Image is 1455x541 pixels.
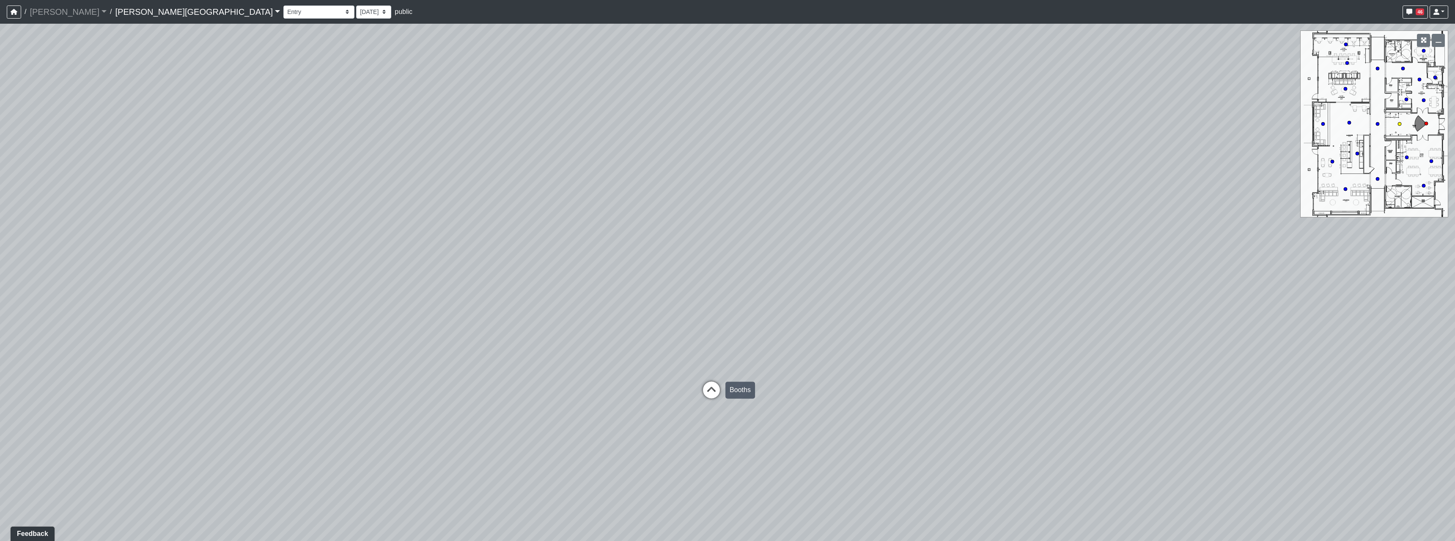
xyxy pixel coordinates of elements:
[1416,8,1424,15] span: 46
[21,3,30,20] span: /
[6,524,56,541] iframe: Ybug feedback widget
[725,382,755,398] div: Booths
[30,3,107,20] a: [PERSON_NAME]
[115,3,280,20] a: [PERSON_NAME][GEOGRAPHIC_DATA]
[1403,5,1428,19] button: 46
[107,3,115,20] span: /
[395,8,412,15] span: public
